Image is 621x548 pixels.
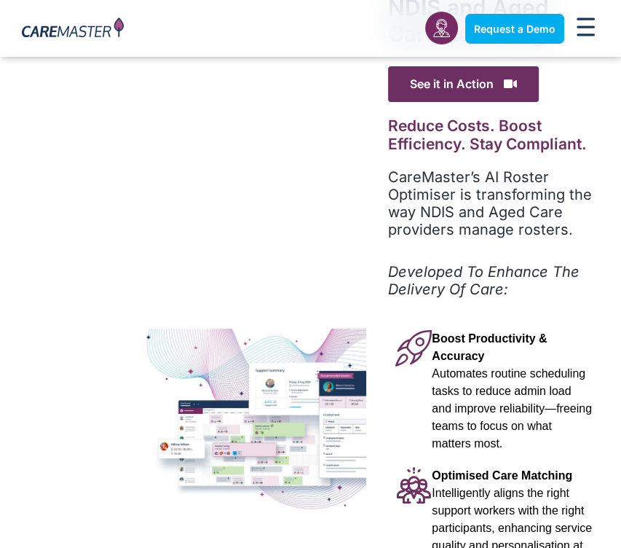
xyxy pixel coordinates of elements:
[388,117,599,153] h2: Reduce Costs. Boost Efficiency. Stay Compliant.
[388,263,580,298] em: Developed To Enhance The Delivery Of Care:
[432,332,547,362] span: Boost Productivity & Accuracy
[432,469,572,482] span: Optimised Care Matching
[432,367,592,450] span: Automates routine scheduling tasks to reduce admin load and improve reliability—freeing teams to ...
[388,66,539,102] span: See it in Action
[474,23,555,35] span: Request a Demo
[22,17,124,40] img: CareMaster Logo
[465,14,564,44] a: Request a Demo
[388,168,599,238] p: CareMaster’s AI Roster Optimiser is transforming the way NDIS and Aged Care providers manage rost...
[571,13,599,44] div: Menu Toggle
